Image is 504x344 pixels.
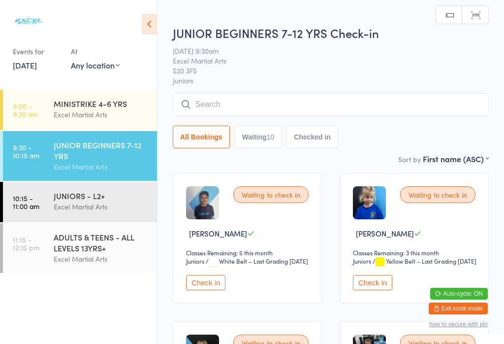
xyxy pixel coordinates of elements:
div: First name (ASC) [423,153,489,164]
div: Classes Remaining: 3 this month [353,248,478,257]
button: Check in [186,275,225,290]
div: 10 [267,133,275,141]
div: Waiting to check in [400,186,475,203]
button: Auto-cycle: ON [430,288,488,300]
label: Sort by [398,154,421,164]
a: 9:30 -10:15 amJUNIOR BEGINNERS 7-12 YRSExcel Martial Arts [3,131,157,181]
time: 9:00 - 9:30 am [13,102,38,118]
div: JUNIORS - L2+ [54,190,149,201]
span: / White Belt – Last Grading [DATE] [206,257,308,265]
div: Events for [13,43,61,60]
button: how to secure with pin [429,321,488,328]
img: image1746030529.png [186,186,219,219]
div: Excel Martial Arts [54,161,149,172]
span: [DATE] 9:30am [173,46,473,56]
div: ADULTS & TEENS - ALL LEVELS 13YRS+ [54,232,149,253]
img: image1668621632.png [353,186,386,219]
div: Excel Martial Arts [54,201,149,212]
div: MINISTRIKE 4-6 YRS [54,98,149,109]
input: Search [173,93,489,116]
span: Excel Martial Arts [173,56,473,66]
div: At [71,43,120,60]
div: Waiting to check in [233,186,309,203]
button: Check in [353,275,392,290]
div: JUNIOR BEGINNERS 7-12 YRS [54,139,149,161]
a: 10:15 -11:00 amJUNIORS - L2+Excel Martial Arts [3,182,157,222]
div: Any location [71,60,120,70]
img: Excel Martial Arts [10,7,47,34]
a: 9:00 -9:30 amMINISTRIKE 4-6 YRSExcel Martial Arts [3,90,157,130]
span: [PERSON_NAME] [356,228,414,239]
div: Classes Remaining: 5 this month [186,248,312,257]
div: Excel Martial Arts [54,253,149,265]
button: Waiting10 [235,126,282,148]
a: 11:15 -12:15 pmADULTS & TEENS - ALL LEVELS 13YRS+Excel Martial Arts [3,223,157,273]
a: [DATE] [13,60,37,70]
div: Juniors [353,257,371,265]
div: Juniors [186,257,204,265]
span: Juniors [173,75,489,85]
button: Exit kiosk mode [429,303,488,314]
button: Checked in [286,126,338,148]
div: Excel Martial Arts [54,109,149,120]
time: 9:30 - 10:15 am [13,143,39,159]
h2: JUNIOR BEGINNERS 7-12 YRS Check-in [173,25,489,41]
button: All Bookings [173,126,230,148]
span: / Yellow Belt – Last Grading [DATE] [373,257,476,265]
span: S20 3FS [173,66,473,75]
time: 10:15 - 11:00 am [13,194,39,210]
span: [PERSON_NAME] [189,228,247,239]
time: 11:15 - 12:15 pm [13,236,39,251]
